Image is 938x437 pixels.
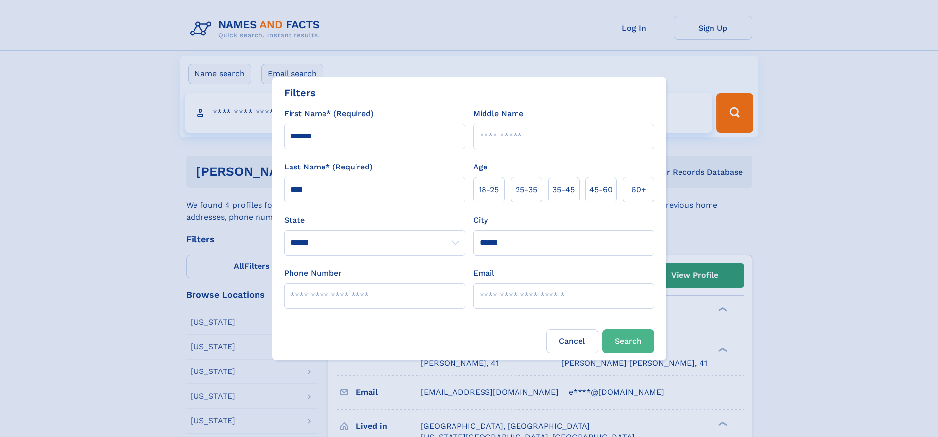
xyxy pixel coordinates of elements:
[473,108,523,120] label: Middle Name
[284,268,342,279] label: Phone Number
[602,329,654,353] button: Search
[516,184,537,196] span: 25‑35
[284,214,465,226] label: State
[479,184,499,196] span: 18‑25
[284,161,373,173] label: Last Name* (Required)
[473,161,487,173] label: Age
[589,184,613,196] span: 45‑60
[473,214,488,226] label: City
[552,184,575,196] span: 35‑45
[546,329,598,353] label: Cancel
[284,108,374,120] label: First Name* (Required)
[631,184,646,196] span: 60+
[284,85,316,100] div: Filters
[473,268,494,279] label: Email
